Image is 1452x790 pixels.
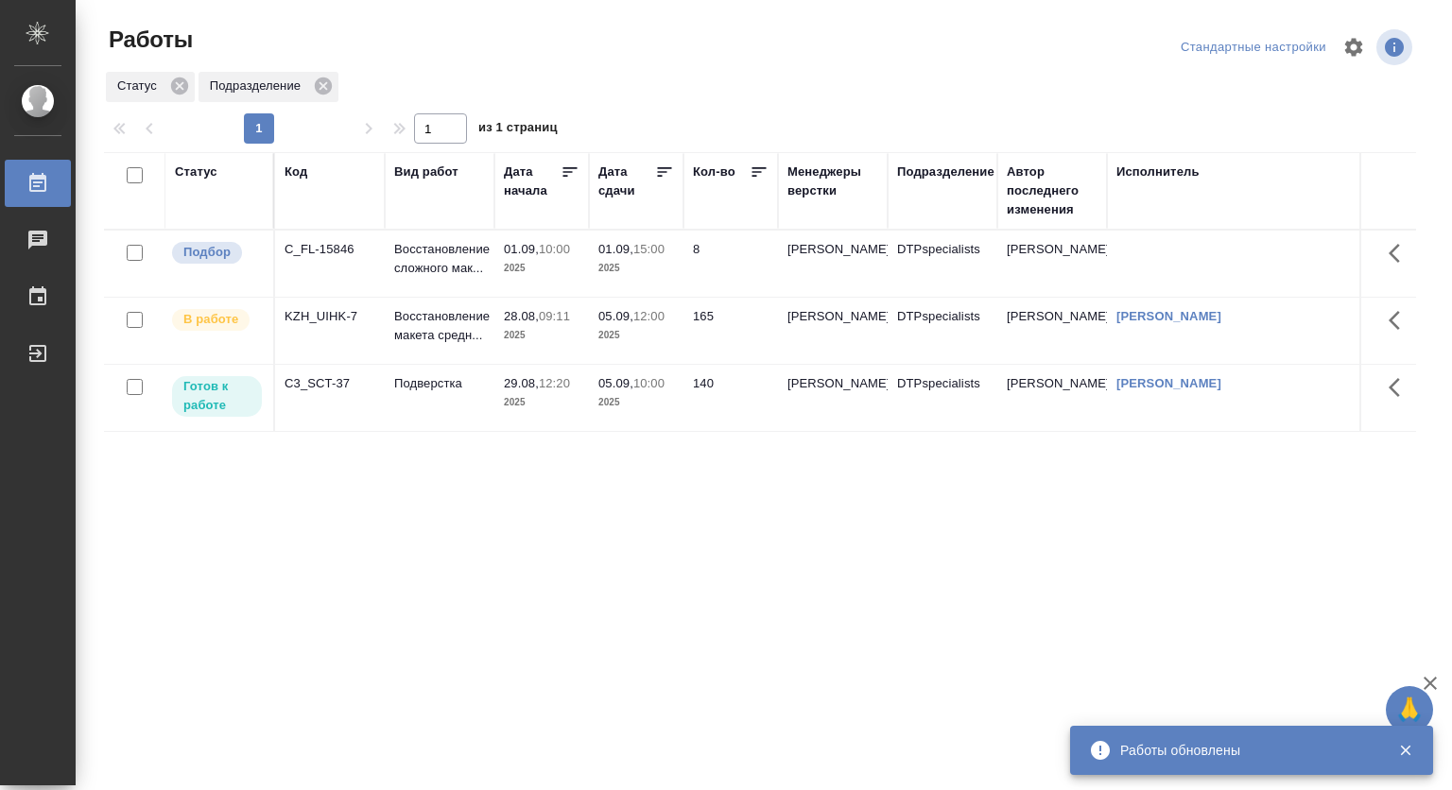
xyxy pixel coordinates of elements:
[285,307,375,326] div: KZH_UIHK-7
[170,307,264,333] div: Исполнитель выполняет работу
[1386,686,1433,733] button: 🙏
[683,231,778,297] td: 8
[1377,231,1423,276] button: Здесь прячутся важные кнопки
[997,365,1107,431] td: [PERSON_NAME]
[1120,741,1370,760] div: Работы обновлены
[394,163,458,181] div: Вид работ
[1116,309,1221,323] a: [PERSON_NAME]
[117,77,164,95] p: Статус
[539,376,570,390] p: 12:20
[633,309,665,323] p: 12:00
[1007,163,1098,219] div: Автор последнего изменения
[394,307,485,345] p: Восстановление макета средн...
[888,298,997,364] td: DTPspecialists
[199,72,338,102] div: Подразделение
[1116,163,1200,181] div: Исполнитель
[106,72,195,102] div: Статус
[1377,298,1423,343] button: Здесь прячутся важные кнопки
[888,231,997,297] td: DTPspecialists
[394,240,485,278] p: Восстановление сложного мак...
[787,307,878,326] p: [PERSON_NAME]
[504,376,539,390] p: 29.08,
[478,116,558,144] span: из 1 страниц
[183,243,231,262] p: Подбор
[504,242,539,256] p: 01.09,
[504,163,561,200] div: Дата начала
[285,163,307,181] div: Код
[787,163,878,200] div: Менеджеры верстки
[1393,690,1426,730] span: 🙏
[598,309,633,323] p: 05.09,
[598,393,674,412] p: 2025
[598,376,633,390] p: 05.09,
[787,240,878,259] p: [PERSON_NAME]
[598,242,633,256] p: 01.09,
[997,298,1107,364] td: [PERSON_NAME]
[1116,376,1221,390] a: [PERSON_NAME]
[285,374,375,393] div: C3_SCT-37
[170,240,264,266] div: Можно подбирать исполнителей
[897,163,994,181] div: Подразделение
[888,365,997,431] td: DTPspecialists
[175,163,217,181] div: Статус
[633,376,665,390] p: 10:00
[1386,742,1425,759] button: Закрыть
[1176,33,1331,62] div: split button
[1376,29,1416,65] span: Посмотреть информацию
[183,377,251,415] p: Готов к работе
[504,326,579,345] p: 2025
[633,242,665,256] p: 15:00
[504,393,579,412] p: 2025
[598,259,674,278] p: 2025
[1377,365,1423,410] button: Здесь прячутся важные кнопки
[504,309,539,323] p: 28.08,
[539,309,570,323] p: 09:11
[683,298,778,364] td: 165
[394,374,485,393] p: Подверстка
[285,240,375,259] div: C_FL-15846
[504,259,579,278] p: 2025
[170,374,264,419] div: Исполнитель может приступить к работе
[539,242,570,256] p: 10:00
[598,326,674,345] p: 2025
[598,163,655,200] div: Дата сдачи
[104,25,193,55] span: Работы
[683,365,778,431] td: 140
[787,374,878,393] p: [PERSON_NAME]
[183,310,238,329] p: В работе
[693,163,735,181] div: Кол-во
[210,77,307,95] p: Подразделение
[997,231,1107,297] td: [PERSON_NAME]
